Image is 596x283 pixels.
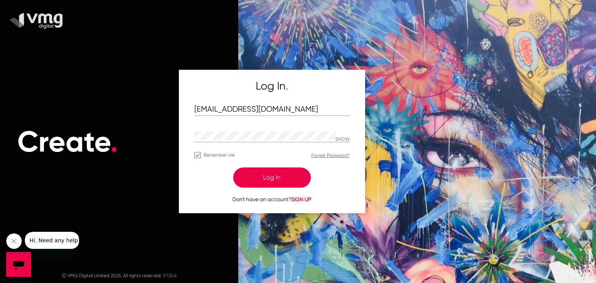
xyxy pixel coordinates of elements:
span: Hi. Need any help? [5,5,56,12]
p: Hide password [335,137,350,142]
iframe: Message from company [25,232,79,249]
span: . [286,79,288,92]
span: Remember me [204,150,235,160]
p: Don't have an account? [194,195,350,204]
button: Log In [233,167,311,188]
span: SIGN UP [291,196,311,202]
iframe: Close message [6,233,22,249]
a: Forgot Password? [311,153,350,158]
span: . [110,124,118,159]
iframe: Button to launch messaging window [6,252,31,277]
h5: Log In [194,79,350,93]
input: Email Address [194,105,350,114]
